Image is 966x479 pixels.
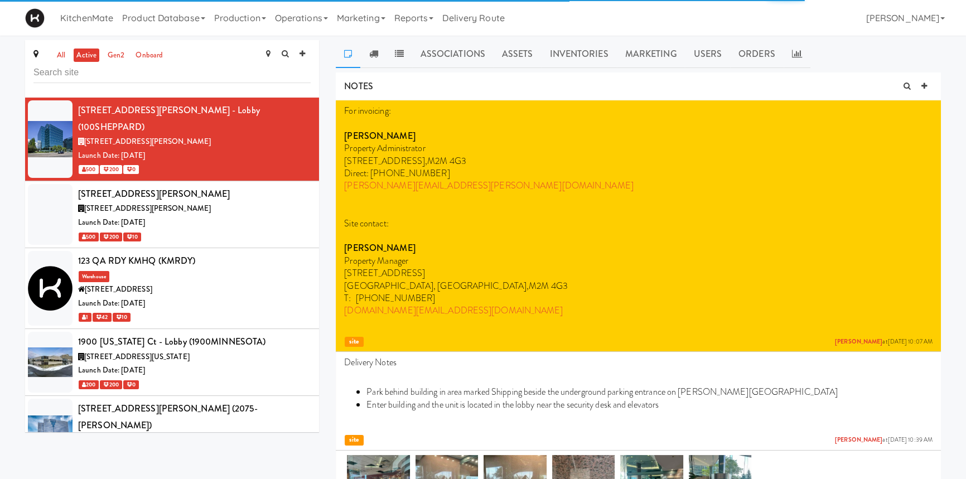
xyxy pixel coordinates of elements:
span: 200 [100,233,122,241]
span: [STREET_ADDRESS] [85,284,152,294]
p: Delivery Notes [344,356,933,369]
a: [PERSON_NAME] [835,436,882,444]
span: Direct: [PHONE_NUMBER] [344,167,450,180]
input: Search site [33,62,311,83]
span: at [DATE] 10:39 AM [835,436,933,444]
div: Launch Date: [DATE] [78,149,311,163]
a: Users [685,40,730,68]
a: active [74,49,99,62]
span: site [345,337,363,347]
span: [GEOGRAPHIC_DATA], [GEOGRAPHIC_DATA], [344,279,529,292]
span: 0 [123,165,139,174]
span: 1 [79,313,91,322]
div: 1900 [US_STATE] Ct - Lobby (1900MINNESOTA) [78,333,311,350]
a: Marketing [617,40,685,68]
strong: [PERSON_NAME] [344,129,415,142]
li: [STREET_ADDRESS][PERSON_NAME][STREET_ADDRESS][PERSON_NAME]Launch Date: [DATE] 500 200 10 [25,181,319,248]
div: 123 QA RDY KMHQ (KMRDY) [78,253,311,269]
span: [STREET_ADDRESS][PERSON_NAME] [84,136,211,147]
a: Assets [494,40,542,68]
span: Property Manager [344,254,408,267]
div: [STREET_ADDRESS][PERSON_NAME] (2075-[PERSON_NAME]) [78,400,311,433]
a: Orders [730,40,784,68]
span: [STREET_ADDRESS][PERSON_NAME] [84,203,211,214]
span: 200 [100,380,122,389]
li: [STREET_ADDRESS][PERSON_NAME] - Lobby (100SHEPPARD)[STREET_ADDRESS][PERSON_NAME]Launch Date: [DAT... [25,98,319,181]
span: Warehouse [79,271,109,282]
div: [STREET_ADDRESS][PERSON_NAME] [78,186,311,202]
li: Park behind building in area marked Shipping beside the underground parking entrance on [PERSON_N... [366,386,933,398]
p: [STREET_ADDRESS], [344,155,933,167]
div: Launch Date: [DATE] [78,364,311,378]
span: site [345,435,363,446]
span: 200 [79,380,99,389]
a: [PERSON_NAME][EMAIL_ADDRESS][PERSON_NAME][DOMAIN_NAME] [344,179,633,192]
div: [STREET_ADDRESS][PERSON_NAME] - Lobby (100SHEPPARD) [78,102,311,135]
span: 500 [79,233,99,241]
div: Launch Date: [DATE] [78,297,311,311]
span: 200 [100,165,122,174]
span: [STREET_ADDRESS][US_STATE] [84,351,190,362]
span: 10 [123,233,141,241]
span: M2M 4G3 [529,279,568,292]
span: [STREET_ADDRESS] [344,267,425,279]
li: Enter building and the unit is located in the lobby near the security desk and elevators [366,399,933,411]
a: gen2 [105,49,127,62]
strong: [PERSON_NAME] [344,241,415,254]
a: Associations [412,40,494,68]
a: onboard [133,49,166,62]
img: Micromart [25,8,45,28]
span: T: [PHONE_NUMBER] [344,292,435,304]
span: at [DATE] 10:07 AM [835,338,933,346]
a: all [54,49,68,62]
span: NOTES [344,80,373,93]
a: Inventories [541,40,616,68]
span: M2M 4G3 [427,154,466,167]
li: 1900 [US_STATE] Ct - Lobby (1900MINNESOTA)[STREET_ADDRESS][US_STATE]Launch Date: [DATE] 200 200 0 [25,329,319,396]
span: Property Administrator [344,142,425,154]
span: Site contact: [344,217,388,230]
span: 500 [79,165,99,174]
div: Launch Date: [DATE] [78,216,311,230]
span: 42 [93,313,111,322]
a: [DOMAIN_NAME][EMAIL_ADDRESS][DOMAIN_NAME] [344,304,563,317]
p: For invoicing: [344,105,933,117]
span: 10 [113,313,131,322]
span: 0 [123,380,139,389]
li: 123 QA RDY KMHQ (KMRDY)Warehouse[STREET_ADDRESS]Launch Date: [DATE] 1 42 10 [25,248,319,329]
a: [PERSON_NAME] [835,337,882,346]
